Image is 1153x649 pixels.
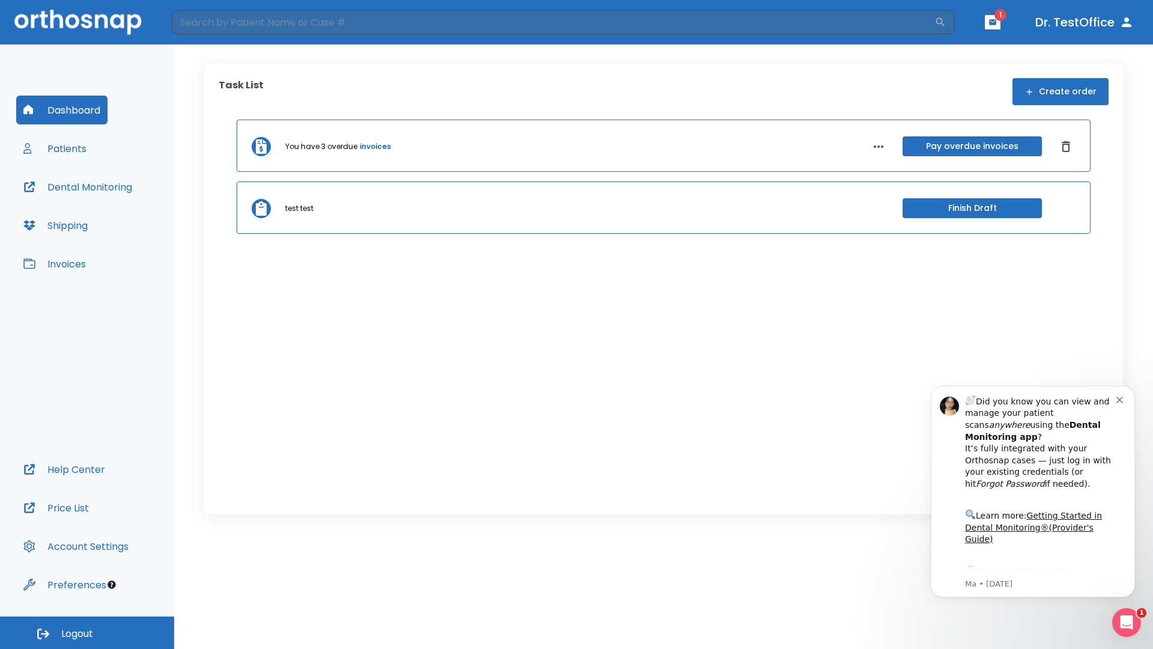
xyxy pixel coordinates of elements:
[285,141,357,152] p: You have 3 overdue
[52,189,204,250] div: Download the app: | ​ Let us know if you need help getting started!
[1137,608,1146,618] span: 1
[903,136,1042,156] button: Pay overdue invoices
[1056,137,1076,156] button: Dismiss
[16,570,113,599] button: Preferences
[285,203,313,214] p: test test
[219,78,264,105] p: Task List
[16,455,112,484] button: Help Center
[913,375,1153,605] iframe: Intercom notifications message
[1030,11,1139,33] button: Dr. TestOffice
[1012,78,1109,105] button: Create order
[16,532,136,561] button: Account Settings
[172,10,934,34] input: Search by Patient Name or Case #
[52,192,159,213] a: App Store
[16,493,96,522] button: Price List
[16,134,94,163] button: Patients
[14,10,142,34] img: Orthosnap
[106,579,117,590] div: Tooltip anchor
[16,172,139,201] button: Dental Monitoring
[16,249,93,278] button: Invoices
[994,9,1006,21] span: 1
[16,96,107,124] button: Dashboard
[360,141,391,152] a: invoices
[52,204,204,215] p: Message from Ma, sent 5w ago
[204,19,213,28] button: Dismiss notification
[16,211,95,240] button: Shipping
[61,627,93,641] span: Logout
[1112,608,1141,637] iframe: Intercom live chat
[903,198,1042,218] button: Finish Draft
